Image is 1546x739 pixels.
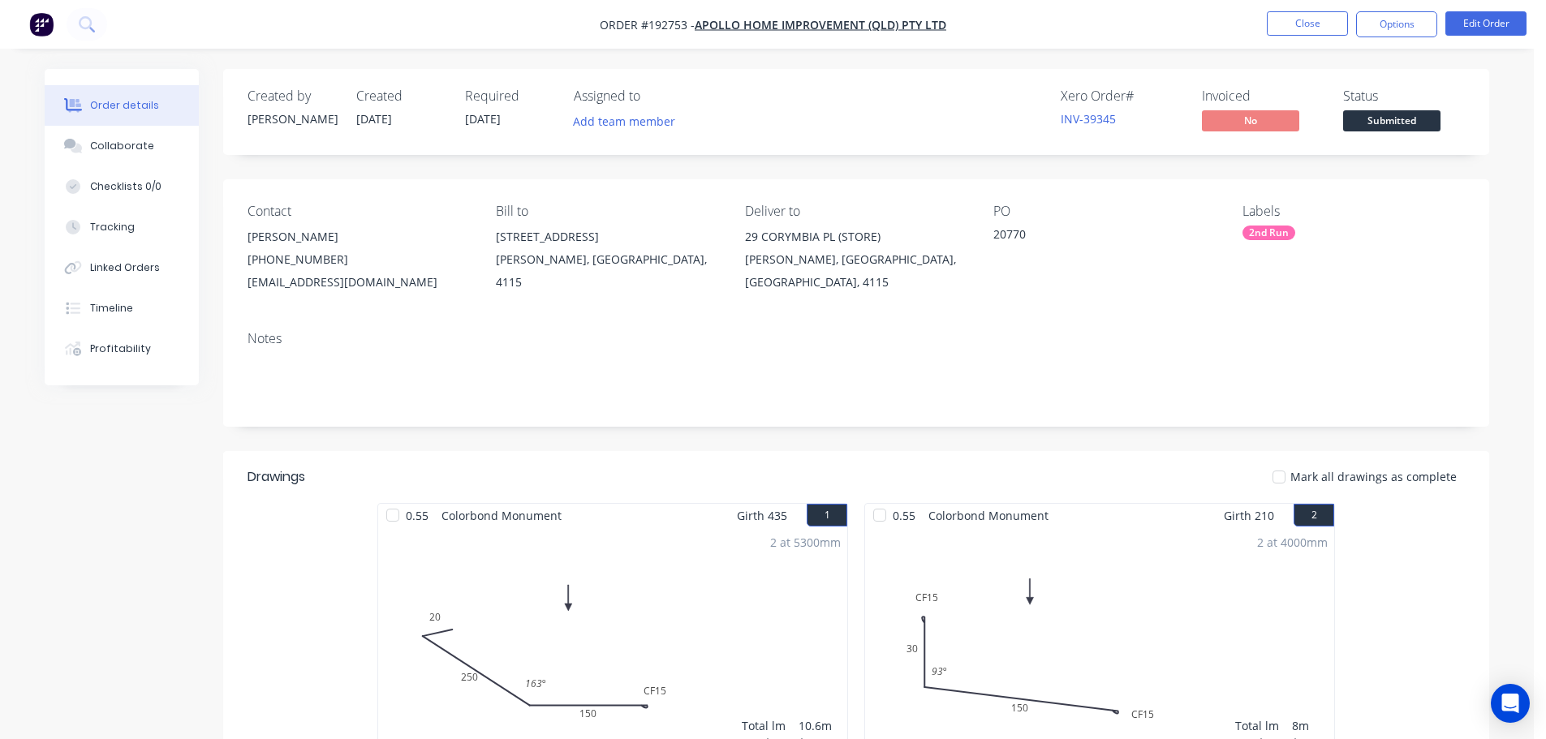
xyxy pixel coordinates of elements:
[356,88,446,104] div: Created
[1242,226,1295,240] div: 2nd Run
[600,17,695,32] span: Order #192753 -
[248,204,470,219] div: Contact
[399,504,435,527] span: 0.55
[695,17,946,32] a: Apollo Home Improvement (QLD) Pty Ltd
[745,204,967,219] div: Deliver to
[737,504,787,527] span: Girth 435
[1235,717,1279,734] div: Total lm
[770,534,841,551] div: 2 at 5300mm
[90,179,161,194] div: Checklists 0/0
[742,717,786,734] div: Total lm
[356,111,392,127] span: [DATE]
[248,331,1465,346] div: Notes
[1257,534,1328,551] div: 2 at 4000mm
[1445,11,1527,36] button: Edit Order
[248,88,337,104] div: Created by
[90,220,135,234] div: Tracking
[993,204,1216,219] div: PO
[922,504,1055,527] span: Colorbond Monument
[1267,11,1348,36] button: Close
[1343,110,1440,131] span: Submitted
[248,271,470,294] div: [EMAIL_ADDRESS][DOMAIN_NAME]
[90,260,160,275] div: Linked Orders
[90,342,151,356] div: Profitability
[29,12,54,37] img: Factory
[1224,504,1274,527] span: Girth 210
[248,467,305,487] div: Drawings
[1242,204,1465,219] div: Labels
[248,248,470,271] div: [PHONE_NUMBER]
[1294,504,1334,526] button: 2
[90,301,133,316] div: Timeline
[1202,88,1324,104] div: Invoiced
[45,166,199,207] button: Checklists 0/0
[496,204,718,219] div: Bill to
[574,110,684,132] button: Add team member
[90,139,154,153] div: Collaborate
[248,226,470,248] div: [PERSON_NAME]
[465,111,501,127] span: [DATE]
[565,110,684,132] button: Add team member
[1290,468,1457,485] span: Mark all drawings as complete
[45,85,199,126] button: Order details
[248,226,470,294] div: [PERSON_NAME][PHONE_NUMBER][EMAIL_ADDRESS][DOMAIN_NAME]
[886,504,922,527] span: 0.55
[496,226,718,248] div: [STREET_ADDRESS]
[799,717,841,734] div: 10.6m
[1491,684,1530,723] div: Open Intercom Messenger
[1356,11,1437,37] button: Options
[45,288,199,329] button: Timeline
[45,207,199,247] button: Tracking
[45,126,199,166] button: Collaborate
[90,98,159,113] div: Order details
[465,88,554,104] div: Required
[496,226,718,294] div: [STREET_ADDRESS][PERSON_NAME], [GEOGRAPHIC_DATA], 4115
[745,226,967,294] div: 29 CORYMBIA PL (STORE)[PERSON_NAME], [GEOGRAPHIC_DATA], [GEOGRAPHIC_DATA], 4115
[1343,110,1440,135] button: Submitted
[993,226,1196,248] div: 20770
[496,248,718,294] div: [PERSON_NAME], [GEOGRAPHIC_DATA], 4115
[1292,717,1328,734] div: 8m
[1343,88,1465,104] div: Status
[745,248,967,294] div: [PERSON_NAME], [GEOGRAPHIC_DATA], [GEOGRAPHIC_DATA], 4115
[45,329,199,369] button: Profitability
[248,110,337,127] div: [PERSON_NAME]
[745,226,967,248] div: 29 CORYMBIA PL (STORE)
[45,247,199,288] button: Linked Orders
[807,504,847,526] button: 1
[435,504,568,527] span: Colorbond Monument
[1061,88,1182,104] div: Xero Order #
[1202,110,1299,131] span: No
[1061,111,1116,127] a: INV-39345
[574,88,736,104] div: Assigned to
